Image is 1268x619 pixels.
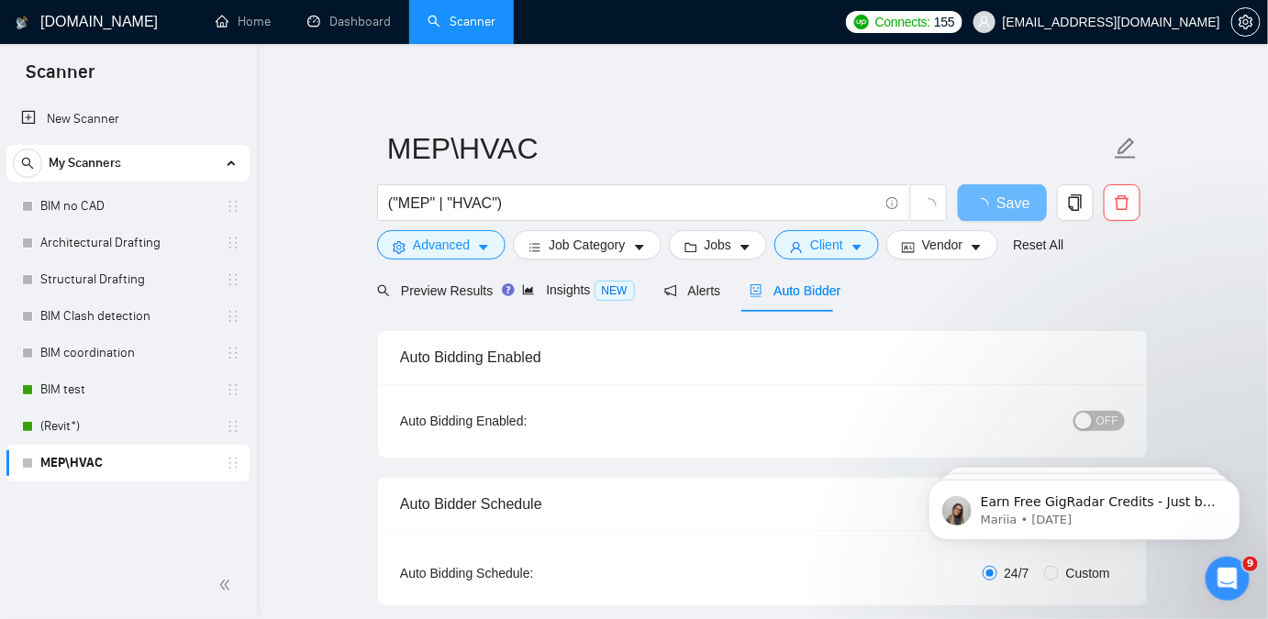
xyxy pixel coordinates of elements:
button: userClientcaret-down [774,230,879,260]
span: edit [1114,137,1138,160]
span: loading [974,198,996,213]
iframe: Intercom notifications message [901,441,1268,569]
span: caret-down [477,240,490,254]
span: Jobs [705,235,732,255]
a: setting [1231,15,1261,29]
span: user [790,240,803,254]
span: holder [226,272,240,287]
span: holder [226,456,240,470]
span: 9 [1243,557,1258,571]
button: delete [1104,184,1140,221]
button: setting [1231,7,1261,37]
a: BIM Clash detection [40,298,215,335]
span: holder [226,346,240,360]
button: settingAdvancedcaret-down [377,230,506,260]
span: 24/7 [997,563,1037,583]
span: area-chart [522,283,535,296]
span: setting [393,240,406,254]
input: Scanner name... [387,126,1110,171]
span: Preview Results [377,283,493,298]
iframe: Intercom live chat [1206,557,1250,601]
button: folderJobscaret-down [669,230,768,260]
span: folder [684,240,697,254]
img: upwork-logo.png [854,15,869,29]
a: (Revit*) [40,408,215,445]
span: holder [226,236,240,250]
span: Advanced [413,235,470,255]
span: OFF [1096,411,1118,431]
a: MEP\HVAC [40,445,215,481]
span: caret-down [851,240,863,254]
button: barsJob Categorycaret-down [513,230,661,260]
span: Vendor [922,235,962,255]
img: logo [16,8,28,38]
span: NEW [595,281,635,301]
button: copy [1057,184,1094,221]
div: Auto Bidding Enabled: [400,411,641,431]
span: robot [750,284,762,297]
span: info-circle [886,197,898,209]
span: Auto Bidder [750,283,840,298]
span: caret-down [739,240,751,254]
span: holder [226,419,240,434]
a: Structural Drafting [40,261,215,298]
span: holder [226,309,240,324]
span: Insights [522,282,634,297]
span: Client [810,235,843,255]
span: caret-down [633,240,646,254]
span: Save [996,192,1029,215]
a: New Scanner [21,101,235,138]
span: 155 [934,12,954,32]
div: Tooltip anchor [500,282,517,298]
span: idcard [902,240,915,254]
span: caret-down [970,240,983,254]
span: setting [1232,15,1260,29]
span: search [14,157,41,170]
a: searchScanner [428,14,495,29]
span: Alerts [664,283,721,298]
a: BIM test [40,371,215,408]
a: BIM coordination [40,335,215,371]
span: My Scanners [49,145,121,182]
li: My Scanners [6,145,250,481]
a: dashboardDashboard [307,14,391,29]
span: copy [1058,194,1093,211]
div: Auto Bidding Enabled [400,331,1125,383]
button: search [13,149,42,178]
a: Architectural Drafting [40,225,215,261]
a: Reset All [1013,235,1063,255]
a: homeHome [216,14,271,29]
span: delete [1105,194,1140,211]
span: notification [664,284,677,297]
span: user [978,16,991,28]
a: BIM no CAD [40,188,215,225]
span: loading [920,198,937,215]
div: Auto Bidder Schedule [400,478,1125,530]
span: search [377,284,390,297]
span: holder [226,199,240,214]
span: Connects: [875,12,930,32]
div: Auto Bidding Schedule: [400,563,641,583]
button: Save [958,184,1047,221]
span: holder [226,382,240,397]
span: bars [528,240,541,254]
button: idcardVendorcaret-down [886,230,998,260]
span: Job Category [549,235,625,255]
li: New Scanner [6,101,250,138]
span: Custom [1059,563,1118,583]
input: Search Freelance Jobs... [388,192,878,215]
span: Scanner [11,59,109,97]
span: double-left [218,576,237,594]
